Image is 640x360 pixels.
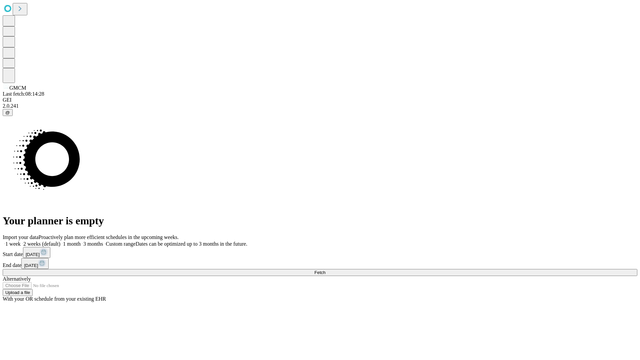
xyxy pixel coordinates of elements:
[83,241,103,247] span: 3 months
[3,247,637,258] div: Start date
[23,241,60,247] span: 2 weeks (default)
[136,241,247,247] span: Dates can be optimized up to 3 months in the future.
[3,109,13,116] button: @
[5,241,21,247] span: 1 week
[3,269,637,276] button: Fetch
[63,241,81,247] span: 1 month
[3,296,106,302] span: With your OR schedule from your existing EHR
[3,103,637,109] div: 2.0.241
[39,234,179,240] span: Proactively plan more efficient schedules in the upcoming weeks.
[3,289,33,296] button: Upload a file
[3,91,44,97] span: Last fetch: 08:14:28
[3,234,39,240] span: Import your data
[24,263,38,268] span: [DATE]
[314,270,325,275] span: Fetch
[23,247,50,258] button: [DATE]
[3,97,637,103] div: GEI
[9,85,26,91] span: GMCM
[106,241,135,247] span: Custom range
[3,276,31,282] span: Alternatively
[3,215,637,227] h1: Your planner is empty
[26,252,40,257] span: [DATE]
[3,258,637,269] div: End date
[5,110,10,115] span: @
[21,258,49,269] button: [DATE]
